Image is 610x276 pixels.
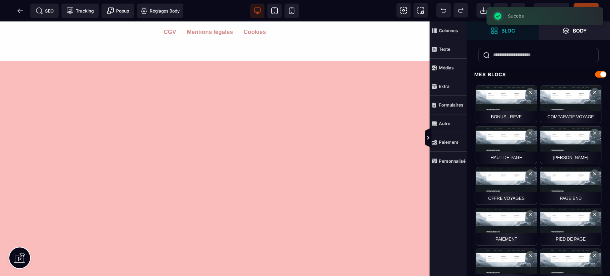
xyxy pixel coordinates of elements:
[137,4,183,18] span: Favicon
[436,3,451,18] span: Défaire
[439,28,458,33] strong: Colonnes
[476,126,537,164] div: Haut de page
[61,4,99,18] span: Code de suivi
[101,4,134,18] span: Créer une alerte modale
[439,121,450,126] strong: Autre
[439,102,463,108] strong: Formulaires
[430,133,467,152] span: Paiement
[476,208,537,246] div: Paiement
[30,4,59,18] span: Métadata SEO
[430,152,467,170] span: Personnalisé
[430,21,467,40] span: Colonnes
[467,127,474,149] span: Afficher les vues
[267,4,282,18] span: Voir tablette
[476,3,491,18] span: Importer
[511,3,525,18] span: Enregistrer
[574,3,599,18] span: Enregistrer le contenu
[539,21,610,40] span: Ouvrir les calques
[501,28,515,33] strong: Bloc
[430,59,467,77] span: Médias
[284,4,299,18] span: Voir mobile
[540,85,601,123] div: Comparatif Voyage
[164,8,176,29] default: CGV
[36,7,54,14] span: SEO
[244,8,266,29] default: Cookies
[66,7,94,14] span: Tracking
[107,7,129,14] span: Popup
[430,96,467,114] span: Formulaires
[476,85,537,123] div: BONUS - REVE
[540,167,601,205] div: Page END
[540,208,601,246] div: Pied de page
[439,65,454,70] strong: Médias
[396,3,411,18] span: Voir les composants
[250,4,264,18] span: Voir bureau
[540,126,601,164] div: MAGALI
[187,8,233,29] default: Mentions légales
[140,7,180,14] span: Réglages Body
[439,139,458,145] strong: Paiement
[430,40,467,59] span: Texte
[494,3,508,18] span: Nettoyage
[439,46,450,52] strong: Texte
[430,114,467,133] span: Autre
[534,3,569,18] span: Aperçu
[453,3,468,18] span: Rétablir
[439,84,450,89] strong: Extra
[430,77,467,96] span: Extra
[467,21,539,40] span: Ouvrir les blocs
[573,28,587,33] strong: Body
[467,68,610,81] div: Mes blocs
[413,3,428,18] span: Capture d'écran
[476,167,537,205] div: Offre voyages
[439,158,466,164] strong: Personnalisé
[13,4,28,18] span: Retour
